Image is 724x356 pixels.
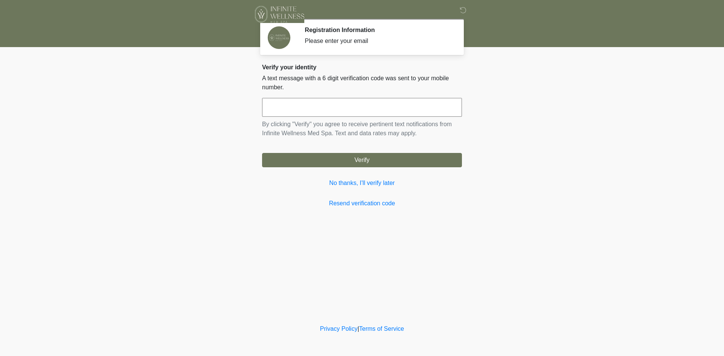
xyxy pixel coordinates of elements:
[320,325,358,332] a: Privacy Policy
[305,26,451,34] h2: Registration Information
[262,120,462,138] p: By clicking "Verify" you agree to receive pertinent text notifications from Infinite Wellness Med...
[255,6,304,23] img: Infinite Wellness Med Spa Logo
[262,64,462,71] h2: Verify your identity
[305,37,451,46] div: Please enter your email
[268,26,290,49] img: Agent Avatar
[262,179,462,188] a: No thanks, I'll verify later
[357,325,359,332] a: |
[262,199,462,208] a: Resend verification code
[262,74,462,92] p: A text message with a 6 digit verification code was sent to your mobile number.
[262,153,462,167] button: Verify
[359,325,404,332] a: Terms of Service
